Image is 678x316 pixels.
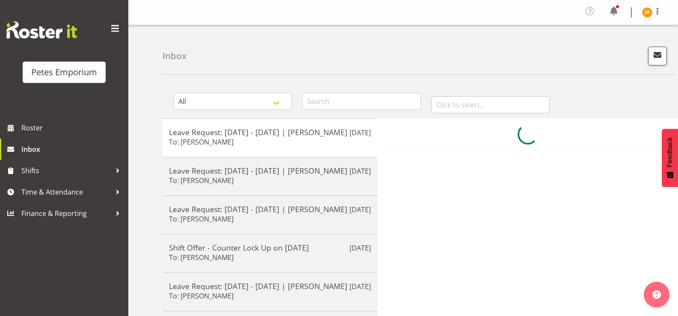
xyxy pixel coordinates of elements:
h6: To: [PERSON_NAME] [169,253,234,262]
h5: Leave Request: [DATE] - [DATE] | [PERSON_NAME] [169,281,371,291]
h5: Leave Request: [DATE] - [DATE] | [PERSON_NAME] [169,166,371,175]
h6: To: [PERSON_NAME] [169,215,234,223]
h5: Shift Offer - Counter Lock Up on [DATE] [169,243,371,252]
button: Feedback - Show survey [662,129,678,187]
img: help-xxl-2.png [652,290,661,299]
h5: Leave Request: [DATE] - [DATE] | [PERSON_NAME] [169,204,371,214]
div: Petes Emporium [31,66,97,79]
h6: To: [PERSON_NAME] [169,176,234,185]
p: [DATE] [349,243,371,253]
span: Time & Attendance [21,186,111,198]
h4: Inbox [163,51,187,61]
h5: Leave Request: [DATE] - [DATE] | [PERSON_NAME] [169,127,371,137]
span: Shifts [21,164,111,177]
h6: To: [PERSON_NAME] [169,292,234,300]
h6: To: [PERSON_NAME] [169,138,234,146]
p: [DATE] [349,127,371,138]
img: jeseryl-armstrong10788.jpg [642,7,652,18]
span: Finance & Reporting [21,207,111,220]
p: [DATE] [349,166,371,176]
span: Inbox [21,143,124,156]
p: [DATE] [349,281,371,292]
span: Roster [21,121,124,134]
span: Feedback [666,137,674,167]
p: [DATE] [349,204,371,215]
img: Rosterit website logo [6,21,77,38]
input: Click to select... [431,96,550,113]
input: Search [302,93,420,110]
